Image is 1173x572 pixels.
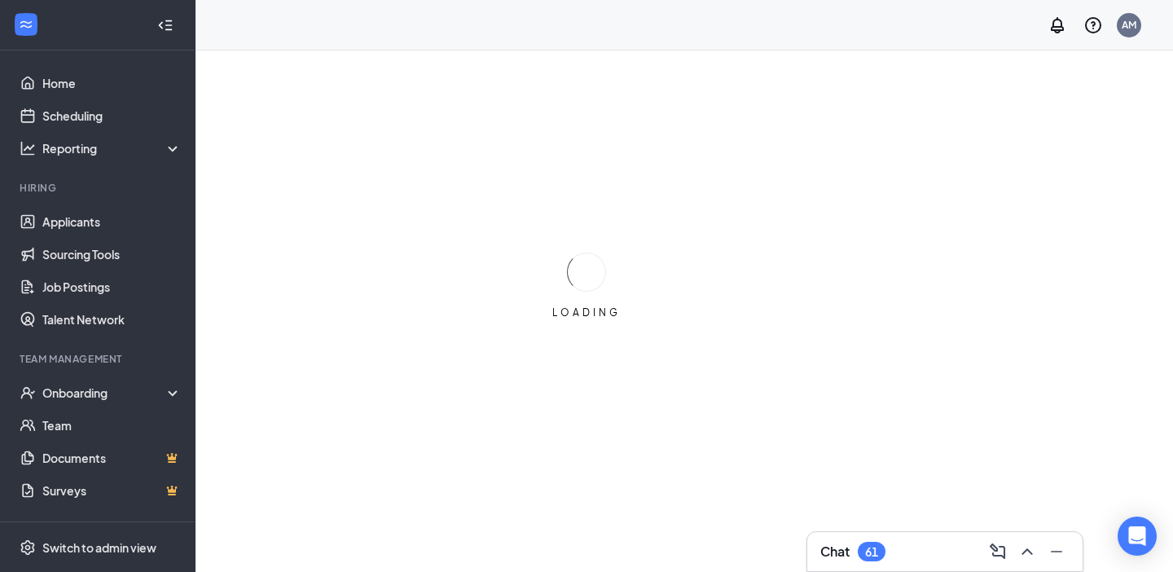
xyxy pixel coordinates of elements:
svg: Minimize [1047,542,1066,561]
div: AM [1122,18,1136,32]
h3: Chat [820,543,850,561]
a: Sourcing Tools [42,238,182,271]
a: Job Postings [42,271,182,303]
a: Applicants [42,205,182,238]
svg: ComposeMessage [988,542,1008,561]
a: Talent Network [42,303,182,336]
button: ChevronUp [1014,539,1040,565]
a: Team [42,409,182,442]
a: SurveysCrown [42,474,182,507]
div: Hiring [20,181,178,195]
button: Minimize [1043,539,1070,565]
div: 61 [865,545,878,559]
svg: ChevronUp [1017,542,1037,561]
svg: Settings [20,539,36,556]
div: Open Intercom Messenger [1118,517,1157,556]
svg: UserCheck [20,385,36,401]
div: Team Management [20,352,178,366]
div: Reporting [42,140,182,156]
svg: Collapse [157,17,174,33]
svg: Analysis [20,140,36,156]
a: DocumentsCrown [42,442,182,474]
div: Onboarding [42,385,168,401]
a: Home [42,67,182,99]
div: LOADING [546,306,627,319]
svg: WorkstreamLogo [18,16,34,33]
svg: Notifications [1048,15,1067,35]
svg: QuestionInfo [1083,15,1103,35]
a: Scheduling [42,99,182,132]
div: Switch to admin view [42,539,156,556]
button: ComposeMessage [985,539,1011,565]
